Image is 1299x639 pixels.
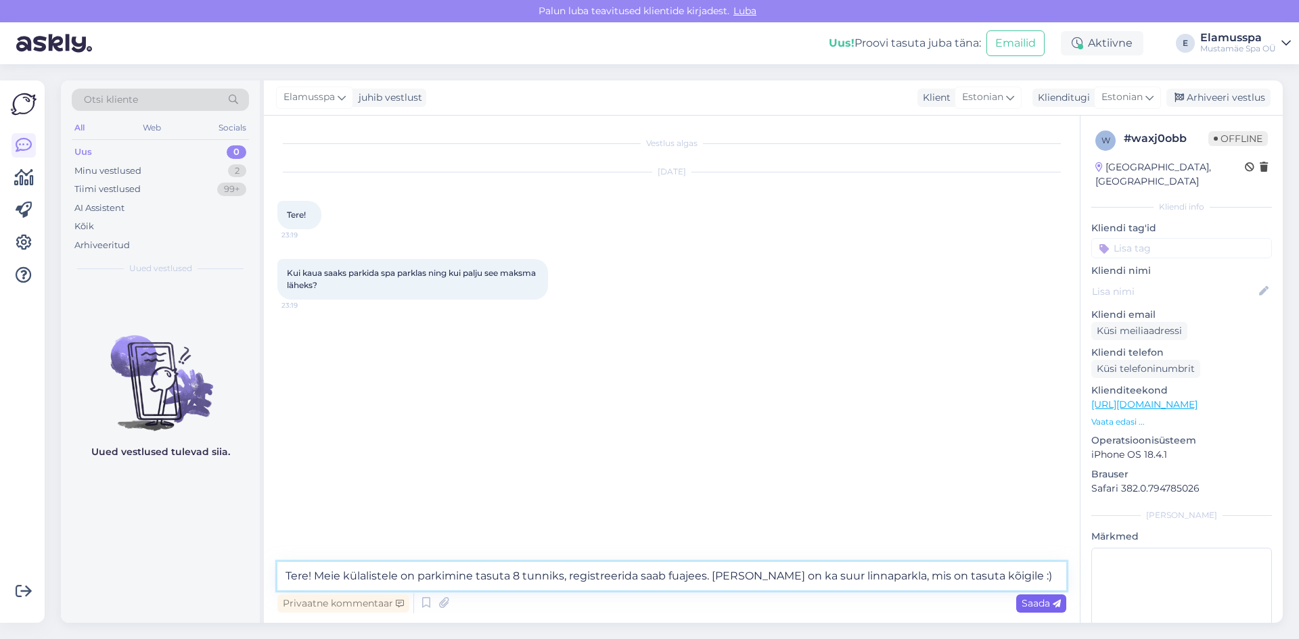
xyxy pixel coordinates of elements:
div: Privaatne kommentaar [277,594,409,613]
span: Elamusspa [283,90,335,105]
div: Tiimi vestlused [74,183,141,196]
span: Otsi kliente [84,93,138,107]
div: [GEOGRAPHIC_DATA], [GEOGRAPHIC_DATA] [1095,160,1245,189]
b: Uus! [829,37,854,49]
div: 0 [227,145,246,159]
div: Socials [216,119,249,137]
div: Web [140,119,164,137]
p: Safari 382.0.794785026 [1091,481,1272,496]
img: No chats [61,311,260,433]
p: Kliendi email [1091,308,1272,322]
input: Lisa nimi [1092,284,1256,299]
p: Kliendi telefon [1091,346,1272,360]
div: juhib vestlust [353,91,422,105]
p: Kliendi nimi [1091,264,1272,278]
p: Märkmed [1091,529,1272,544]
div: Minu vestlused [74,164,141,178]
div: Küsi telefoninumbrit [1091,360,1200,378]
span: Saada [1022,597,1061,609]
div: Arhiveeri vestlus [1166,89,1271,107]
div: Klienditugi [1032,91,1090,105]
p: Uued vestlused tulevad siia. [91,445,230,459]
p: Klienditeekond [1091,383,1272,398]
div: Proovi tasuta juba täna: [829,35,981,51]
span: 23:19 [281,230,332,240]
div: [DATE] [277,166,1066,178]
div: Kliendi info [1091,201,1272,213]
p: Brauser [1091,467,1272,481]
div: E [1176,34,1195,53]
p: Operatsioonisüsteem [1091,433,1272,448]
span: Uued vestlused [129,262,192,275]
div: # waxj0obb [1124,131,1208,147]
span: Estonian [962,90,1003,105]
a: ElamusspaMustamäe Spa OÜ [1200,32,1291,54]
div: 99+ [217,183,246,196]
div: Küsi meiliaadressi [1091,322,1187,340]
span: Offline [1208,131,1268,146]
button: Emailid [986,30,1045,56]
span: Luba [729,5,760,17]
div: All [72,119,87,137]
div: Aktiivne [1061,31,1143,55]
input: Lisa tag [1091,238,1272,258]
span: 23:19 [281,300,332,310]
span: Estonian [1101,90,1143,105]
div: Klient [917,91,951,105]
div: Vestlus algas [277,137,1066,149]
div: 2 [228,164,246,178]
div: Mustamäe Spa OÜ [1200,43,1276,54]
span: w [1101,135,1110,145]
p: iPhone OS 18.4.1 [1091,448,1272,462]
span: Kui kaua saaks parkida spa parklas ning kui palju see maksma läheks? [287,268,538,290]
div: Elamusspa [1200,32,1276,43]
img: Askly Logo [11,91,37,117]
div: Kõik [74,220,94,233]
p: Vaata edasi ... [1091,416,1272,428]
textarea: Tere! Meie külalistele on parkimine tasuta 8 tunniks, registreerida saab fuajees. [PERSON_NAME] o... [277,562,1066,590]
div: Arhiveeritud [74,239,130,252]
a: [URL][DOMAIN_NAME] [1091,398,1198,410]
div: Uus [74,145,92,159]
p: Kliendi tag'id [1091,221,1272,235]
div: [PERSON_NAME] [1091,509,1272,521]
span: Tere! [287,210,306,220]
div: AI Assistent [74,202,124,215]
